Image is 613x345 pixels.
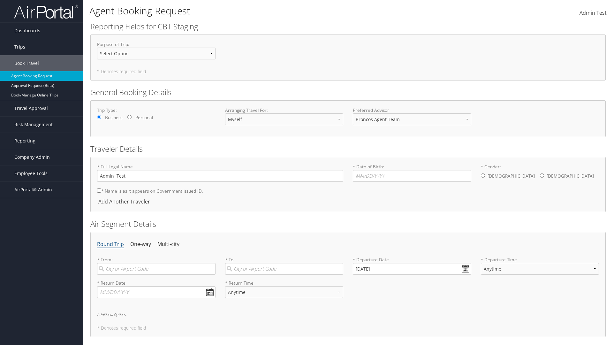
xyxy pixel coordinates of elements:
label: * Return Date [97,280,216,286]
h6: Additional Options: [97,313,599,316]
label: * Return Time [225,280,344,286]
span: Book Travel [14,55,39,71]
label: * From: [97,257,216,275]
h2: Traveler Details [90,143,606,154]
label: [DEMOGRAPHIC_DATA] [488,170,535,182]
h2: General Booking Details [90,87,606,98]
div: Add Another Traveler [97,198,153,205]
input: * Gender:[DEMOGRAPHIC_DATA][DEMOGRAPHIC_DATA] [540,173,544,178]
label: * Departure Time [481,257,599,280]
label: Purpose of Trip : [97,41,216,65]
span: Admin Test [579,9,607,16]
span: AirPortal® Admin [14,182,52,198]
input: * Date of Birth: [353,170,471,182]
img: airportal-logo.png [14,4,78,19]
li: Round Trip [97,239,124,250]
h5: * Denotes required field [97,69,599,74]
label: Preferred Advisor [353,107,471,113]
span: Travel Approval [14,100,48,116]
label: Personal [135,114,153,121]
h2: Reporting Fields for CBT Staging [90,21,606,32]
input: * Full Legal Name [97,170,343,182]
label: Trip Type: [97,107,216,113]
input: City or Airport Code [97,263,216,275]
label: * Full Legal Name [97,164,343,182]
label: * Name is as it appears on Government issued ID. [97,185,203,197]
input: MM/DD/YYYY [97,286,216,298]
select: Purpose of Trip: [97,48,216,59]
span: Reporting [14,133,35,149]
span: Company Admin [14,149,50,165]
label: * Departure Date [353,257,471,263]
label: Arranging Travel For: [225,107,344,113]
input: City or Airport Code [225,263,344,275]
label: * To: [225,257,344,275]
h1: Agent Booking Request [89,4,434,18]
label: Business [105,114,122,121]
li: Multi-city [157,239,179,250]
span: Employee Tools [14,165,48,181]
select: * Departure Time [481,263,599,275]
a: Admin Test [579,3,607,23]
input: * Name is as it appears on Government issued ID. [97,188,101,193]
input: MM/DD/YYYY [353,263,471,275]
input: * Gender:[DEMOGRAPHIC_DATA][DEMOGRAPHIC_DATA] [481,173,485,178]
li: One-way [130,239,151,250]
span: Dashboards [14,23,40,39]
span: Trips [14,39,25,55]
label: * Gender: [481,164,599,183]
span: Risk Management [14,117,53,133]
label: [DEMOGRAPHIC_DATA] [547,170,594,182]
h5: * Denotes required field [97,326,599,330]
h2: Air Segment Details [90,218,606,229]
label: * Date of Birth: [353,164,471,182]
